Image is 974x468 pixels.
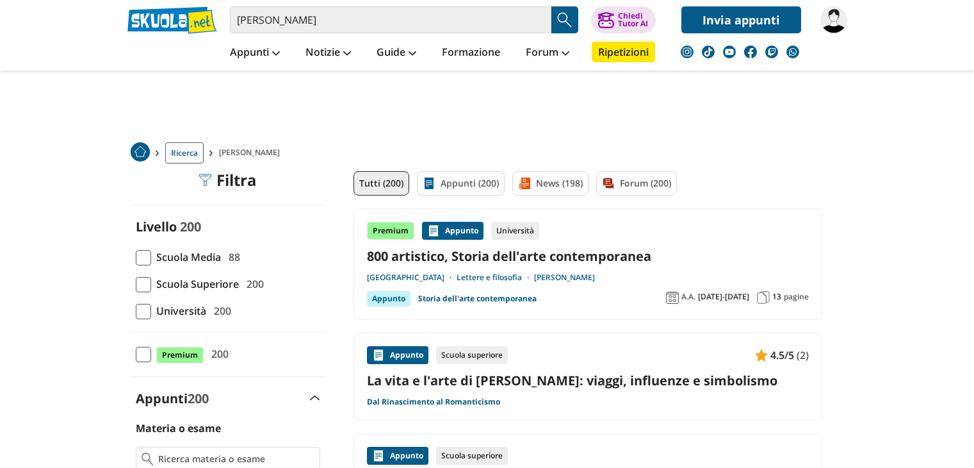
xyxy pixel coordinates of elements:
a: Tutti (200) [353,171,409,196]
a: Storia dell'arte contemporanea [418,291,537,306]
button: ChiediTutor AI [591,6,656,33]
div: Appunto [367,447,428,465]
div: Appunto [367,291,410,306]
img: Home [131,142,150,162]
img: Appunti contenuto [755,349,768,362]
label: Materia o esame [136,421,221,435]
span: Scuola Superiore [151,276,239,292]
span: 200 [209,303,231,319]
a: Appunti [227,42,283,65]
span: 88 [223,249,240,265]
span: 200 [206,346,229,362]
img: facebook [744,46,757,58]
a: 800 artistico, Storia dell'arte contemporanea [367,247,809,265]
a: Lettere e filosofia [457,272,534,283]
img: Appunti filtro contenuto [423,177,435,190]
div: Scuola superiore [436,346,508,364]
img: Pagine [757,291,770,304]
img: Anno accademico [666,291,679,304]
label: Appunti [136,390,209,407]
span: Premium [156,347,204,364]
div: Appunto [367,346,428,364]
img: Forum filtro contenuto [602,177,615,190]
a: Dal Rinascimento al Romanticismo [367,397,500,407]
span: 13 [772,292,781,302]
img: Apri e chiudi sezione [310,396,320,401]
span: [DATE]-[DATE] [698,292,749,302]
input: Ricerca materia o esame [158,453,314,465]
span: 200 [188,390,209,407]
img: youtube [723,46,736,58]
img: instagram [681,46,694,58]
div: Scuola superiore [436,447,508,465]
div: Appunto [422,222,483,240]
input: Cerca appunti, riassunti o versioni [230,6,551,33]
div: Università [491,222,539,240]
a: Appunti (200) [417,171,505,196]
a: Ricerca [165,142,204,163]
a: News (198) [512,171,588,196]
img: Bianca445566 [820,6,847,33]
img: WhatsApp [786,46,799,58]
span: 200 [241,276,264,292]
button: Search Button [551,6,578,33]
span: [PERSON_NAME] [219,142,285,163]
img: Filtra filtri mobile [199,174,211,187]
span: (2) [797,347,809,364]
div: Chiedi Tutor AI [618,12,648,28]
a: Home [131,142,150,163]
img: Appunti contenuto [372,349,385,362]
img: Cerca appunti, riassunti o versioni [555,10,574,29]
label: Livello [136,218,177,235]
a: Forum [523,42,572,65]
span: Scuola Media [151,249,221,265]
a: Notizie [302,42,354,65]
img: News filtro contenuto [518,177,531,190]
div: Premium [367,222,414,240]
img: tiktok [702,46,715,58]
a: Forum (200) [596,171,677,196]
a: [PERSON_NAME] [534,272,595,283]
span: A.A. [681,292,695,302]
img: twitch [765,46,778,58]
a: Formazione [439,42,503,65]
a: Guide [373,42,419,65]
a: [GEOGRAPHIC_DATA] [367,272,457,283]
span: pagine [784,292,809,302]
a: Ripetizioni [592,42,655,62]
img: Appunti contenuto [427,224,440,237]
img: Ricerca materia o esame [142,453,154,465]
span: Università [151,303,206,319]
a: Invia appunti [681,6,801,33]
img: Appunti contenuto [372,449,385,462]
a: La vita e l'arte di [PERSON_NAME]: viaggi, influenze e simbolismo [367,372,809,389]
span: 200 [180,218,201,235]
div: Filtra [199,171,257,189]
span: 4.5/5 [770,347,794,364]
